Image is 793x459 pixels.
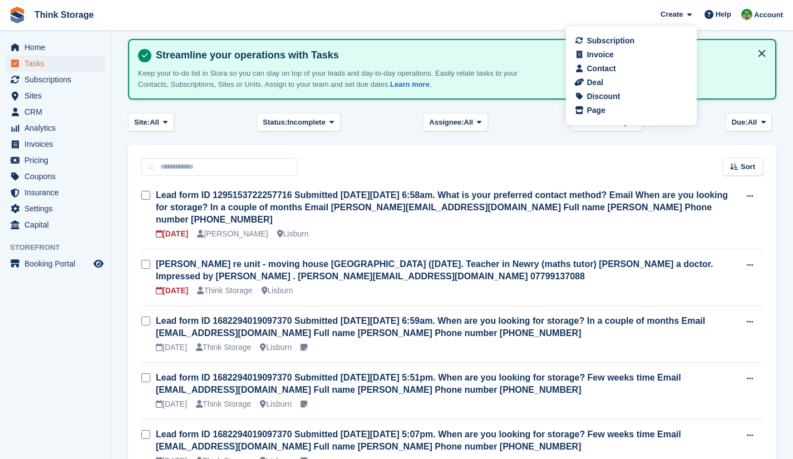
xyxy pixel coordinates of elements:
[156,316,705,338] a: Lead form ID 1682294019097370 Submitted [DATE][DATE] 6:59am. When are you looking for storage? In...
[726,113,772,131] button: Due: All
[260,342,292,353] div: Lisburn
[587,105,605,116] div: Page
[577,77,686,88] a: Deal
[732,117,748,128] span: Due:
[429,117,464,128] span: Assignee:
[6,185,105,200] a: menu
[6,256,105,272] a: menu
[24,256,91,272] span: Booking Portal
[151,49,766,62] h4: Streamline your operations with Tasks
[197,228,268,240] div: [PERSON_NAME]
[156,430,681,451] a: Lead form ID 1682294019097370 Submitted [DATE][DATE] 5:07pm. When are you looking for storage? Fe...
[6,136,105,152] a: menu
[6,217,105,233] a: menu
[577,35,686,47] a: Subscription
[263,117,287,128] span: Status:
[464,117,474,128] span: All
[423,113,488,131] button: Assignee: All
[6,152,105,168] a: menu
[24,88,91,103] span: Sites
[6,56,105,71] a: menu
[6,72,105,87] a: menu
[24,120,91,136] span: Analytics
[9,7,26,23] img: stora-icon-8386f47178a22dfd0bd8f6a31ec36ba5ce8667c1dd55bd0f319d3a0aa187defe.svg
[260,398,292,410] div: Lisburn
[716,9,731,20] span: Help
[30,6,98,24] a: Think Storage
[661,9,683,20] span: Create
[577,105,686,116] a: Page
[156,259,713,281] a: [PERSON_NAME] re unit - moving house [GEOGRAPHIC_DATA] ([DATE]. Teacher in Newry (maths tutor) [P...
[277,228,309,240] div: Lisburn
[156,285,188,297] div: [DATE]
[24,136,91,152] span: Invoices
[587,63,615,75] div: Contact
[587,77,603,88] div: Deal
[138,68,528,90] p: Keep your to-do list in Stora so you can stay on top of your leads and day-to-day operations. Eas...
[24,152,91,168] span: Pricing
[128,113,174,131] button: Site: All
[24,72,91,87] span: Subscriptions
[577,63,686,75] a: Contact
[24,201,91,216] span: Settings
[10,242,111,253] span: Storefront
[262,285,293,297] div: Lisburn
[741,9,752,20] img: Sarah Mackie
[156,342,187,353] div: [DATE]
[24,169,91,184] span: Coupons
[287,117,326,128] span: Incomplete
[587,49,613,61] div: Invoice
[6,120,105,136] a: menu
[754,9,783,21] span: Account
[24,40,91,55] span: Home
[587,91,620,102] div: Discount
[6,201,105,216] a: menu
[257,113,340,131] button: Status: Incomplete
[24,56,91,71] span: Tasks
[134,117,150,128] span: Site:
[24,104,91,120] span: CRM
[748,117,757,128] span: All
[6,88,105,103] a: menu
[741,161,755,172] span: Sort
[156,190,728,224] a: Lead form ID 1295153722257716 Submitted [DATE][DATE] 6:58am. What is your preferred contact metho...
[24,185,91,200] span: Insurance
[156,228,188,240] div: [DATE]
[6,104,105,120] a: menu
[156,398,187,410] div: [DATE]
[577,91,686,102] a: Discount
[92,257,105,270] a: Preview store
[150,117,159,128] span: All
[6,169,105,184] a: menu
[390,80,430,88] a: Learn more
[6,40,105,55] a: menu
[156,373,681,394] a: Lead form ID 1682294019097370 Submitted [DATE][DATE] 5:51pm. When are you looking for storage? Fe...
[197,285,252,297] div: Think Storage
[577,49,686,61] a: Invoice
[196,398,251,410] div: Think Storage
[587,35,634,47] div: Subscription
[24,217,91,233] span: Capital
[196,342,251,353] div: Think Storage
